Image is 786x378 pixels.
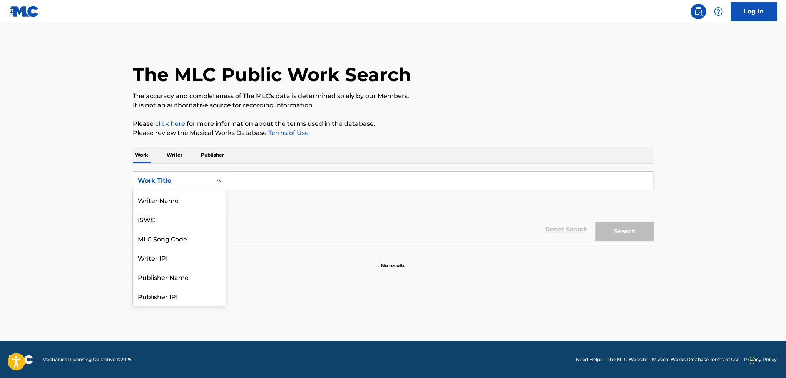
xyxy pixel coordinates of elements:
[133,101,653,110] p: It is not an authoritative source for recording information.
[133,286,226,306] div: Publisher IPI
[138,176,207,185] div: Work Title
[133,171,653,245] form: Search Form
[133,267,226,286] div: Publisher Name
[748,341,786,378] iframe: Chat Widget
[652,356,739,363] a: Musical Works Database Terms of Use
[133,119,653,128] p: Please for more information about the terms used in the database.
[133,229,226,248] div: MLC Song Code
[133,248,226,267] div: Writer IPI
[691,4,706,19] a: Public Search
[42,356,132,363] span: Mechanical Licensing Collective © 2025
[133,92,653,101] p: The accuracy and completeness of The MLC's data is determined solely by our Members.
[576,356,603,363] a: Need Help?
[133,147,151,163] p: Work
[164,147,185,163] p: Writer
[199,147,226,163] p: Publisher
[267,129,309,137] a: Terms of Use
[133,128,653,138] p: Please review the Musical Works Database
[133,63,411,86] h1: The MLC Public Work Search
[133,190,226,210] div: Writer Name
[381,253,405,269] p: No results
[155,120,185,127] a: click here
[731,2,777,21] a: Log In
[744,356,777,363] a: Privacy Policy
[711,4,726,19] div: Help
[714,7,723,16] img: help
[607,356,647,363] a: The MLC Website
[9,6,39,17] img: MLC Logo
[133,210,226,229] div: ISWC
[9,355,33,364] img: logo
[694,7,703,16] img: search
[750,349,754,372] div: Drag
